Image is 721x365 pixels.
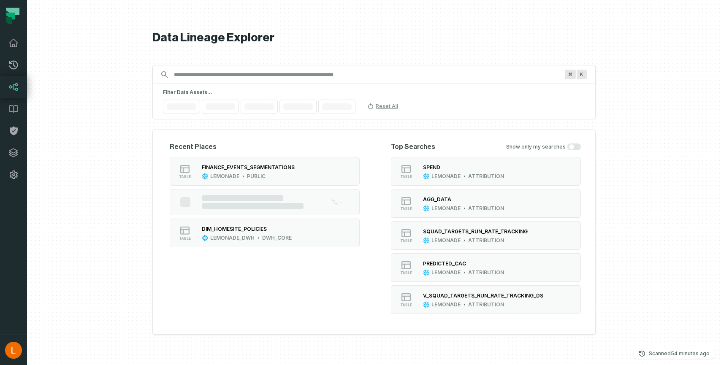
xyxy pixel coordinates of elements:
[565,70,576,79] span: Press ⌘ + K to focus the search bar
[634,349,715,359] button: Scanned[DATE] 3:01:34 PM
[649,349,710,358] p: Scanned
[5,342,22,359] img: avatar of Linoy Tenenboim
[152,30,596,45] h1: Data Lineage Explorer
[671,350,710,357] relative-time: Oct 4, 2025, 3:01 PM GMT+3
[577,70,587,79] span: Press ⌘ + K to focus the search bar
